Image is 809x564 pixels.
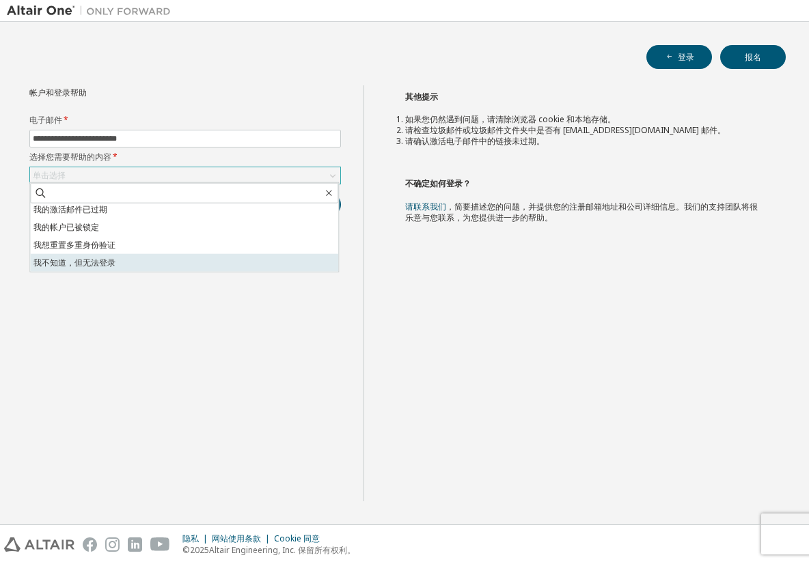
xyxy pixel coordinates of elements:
[30,167,340,184] div: 单击选择
[33,169,66,181] font: 单击选择
[128,537,142,552] img: linkedin.svg
[182,533,199,544] font: 隐私
[405,91,438,102] font: 其他提示
[678,51,694,63] font: 登录
[209,544,355,556] font: Altair Engineering, Inc. 保留所有权利。
[405,113,616,125] font: 如果您仍然遇到问题，请清除浏览器 cookie 和本地存储。
[212,533,261,544] font: 网站使用条款
[274,533,320,544] font: Cookie 同意
[745,51,761,63] font: 报名
[105,537,120,552] img: instagram.svg
[29,114,62,126] font: 电子邮件
[405,124,726,136] font: 请检查垃圾邮件或垃圾邮件文件夹中是否有 [EMAIL_ADDRESS][DOMAIN_NAME] 邮件。
[33,203,107,215] font: 我的激活邮件已过期
[720,45,786,69] button: 报名
[150,537,170,552] img: youtube.svg
[405,201,446,212] a: 请联系我们
[646,45,712,69] button: 登录
[7,4,178,18] img: 牵牛星一号
[29,151,111,163] font: 选择您需要帮助的内容
[182,544,190,556] font: ©
[405,201,758,223] font: ，简要描述您的问题，并提供您的注册邮箱地址和公司详细信息。我们的支持团队将很乐意与您联系，为您提供进一步的帮助。
[4,537,74,552] img: altair_logo.svg
[83,537,97,552] img: facebook.svg
[190,544,209,556] font: 2025
[405,135,545,147] font: 请确认激活电子邮件中的链接未过期。
[29,87,87,98] font: 帐户和登录帮助
[405,178,471,189] font: 不确定如何登录？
